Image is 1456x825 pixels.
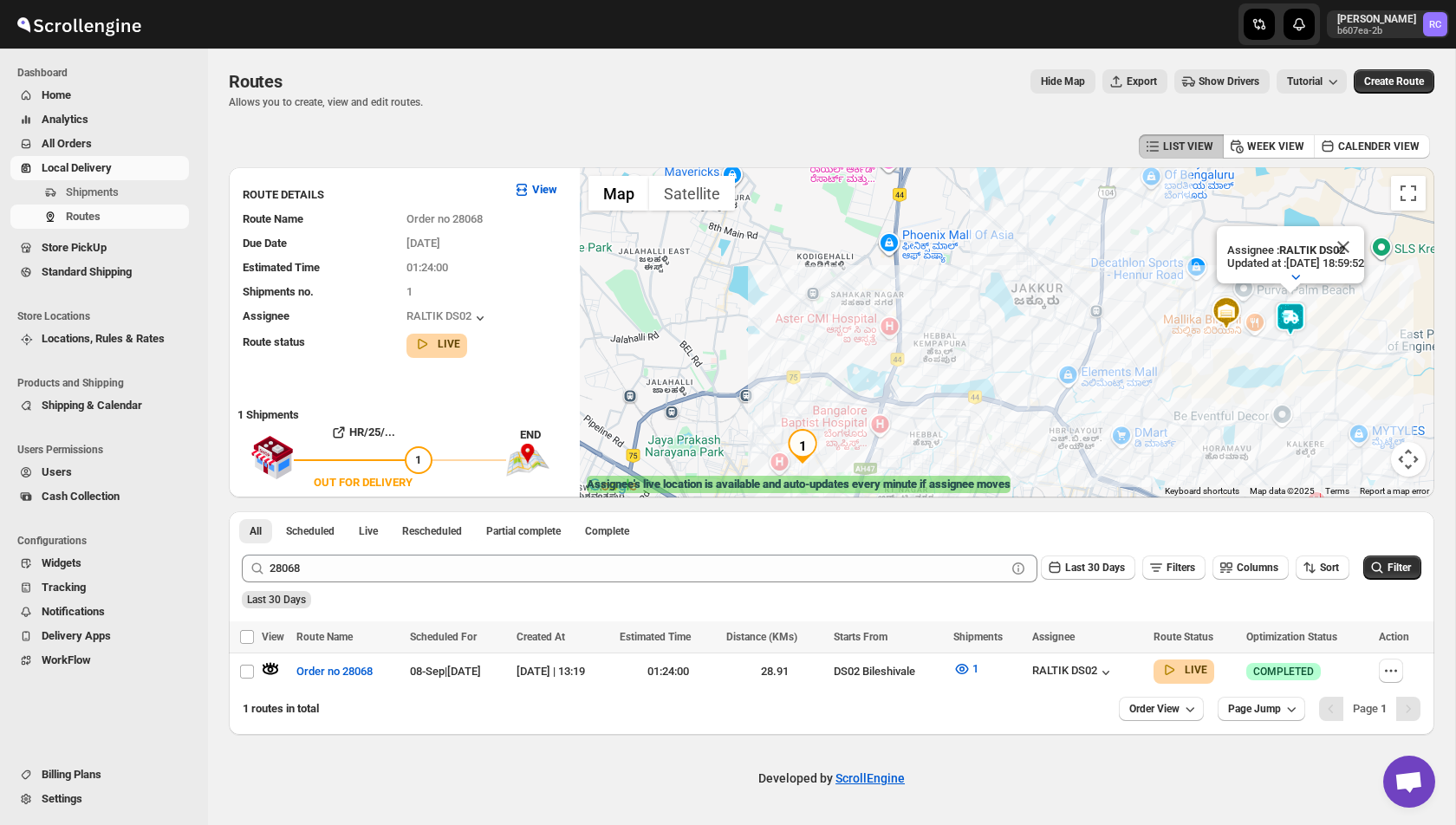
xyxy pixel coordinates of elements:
[413,335,460,353] button: LIVE
[758,770,905,787] p: Developed by
[10,624,189,648] button: Delivery Apps
[1041,75,1085,88] span: Hide Map
[406,261,448,274] span: 01:24:00
[588,176,649,211] button: Show street map
[1227,244,1364,257] p: Assignee :
[402,524,462,538] span: Rescheduled
[42,605,105,618] span: Notifications
[1154,631,1213,643] span: Route Status
[296,631,353,643] span: Route Name
[17,443,196,457] span: Users Permissions
[1287,75,1323,88] span: Tutorial
[486,524,561,538] span: Partial complete
[585,524,629,538] span: Complete
[42,88,71,101] span: Home
[10,107,189,132] button: Analytics
[296,663,373,680] span: Order no 28068
[1319,697,1420,721] nav: Pagination
[517,631,565,643] span: Created At
[239,519,272,543] button: All routes
[42,465,72,478] span: Users
[1223,134,1315,159] button: WEEK VIEW
[243,212,303,225] span: Route Name
[1218,697,1305,721] button: Page Jump
[10,484,189,509] button: Cash Collection
[620,631,691,643] span: Estimated Time
[262,631,284,643] span: View
[1429,19,1441,30] text: RC
[1364,75,1424,88] span: Create Route
[10,327,189,351] button: Locations, Rules & Rates
[250,424,294,491] img: shop.svg
[438,338,460,350] b: LIVE
[953,631,1003,643] span: Shipments
[1160,661,1207,679] button: LIVE
[726,631,797,643] span: Distance (KMs)
[229,71,283,92] span: Routes
[42,490,120,503] span: Cash Collection
[1250,486,1315,496] span: Map data ©2025
[42,161,112,174] span: Local Delivery
[1423,12,1447,36] span: Rahul Chopra
[415,453,421,466] span: 1
[243,261,320,274] span: Estimated Time
[1139,134,1224,159] button: LIST VIEW
[1212,555,1289,580] button: Columns
[17,66,196,80] span: Dashboard
[17,376,196,390] span: Products and Shipping
[243,702,319,715] span: 1 routes in total
[834,631,887,643] span: Starts From
[1163,140,1213,153] span: LIST VIEW
[10,132,189,156] button: All Orders
[42,113,88,126] span: Analytics
[503,176,568,204] button: View
[349,425,395,438] b: HR/25/...
[1119,697,1204,721] button: Order View
[1353,702,1387,715] span: Page
[1129,702,1180,716] span: Order View
[1337,12,1416,26] p: [PERSON_NAME]
[1065,562,1125,574] span: Last 30 Days
[726,663,822,680] div: 28.91
[620,663,716,680] div: 01:24:00
[1185,664,1207,676] b: LIVE
[1314,134,1430,159] button: CALENDER VIEW
[10,575,189,600] button: Tracking
[410,631,477,643] span: Scheduled For
[1354,69,1434,94] button: Create Route
[250,524,262,538] span: All
[1165,485,1239,497] button: Keyboard shortcuts
[42,792,82,805] span: Settings
[506,444,549,477] img: trip_end.png
[517,663,609,680] div: [DATE] | 13:19
[10,787,189,811] button: Settings
[584,475,641,497] a: Open this area in Google Maps (opens a new window)
[1032,664,1115,681] div: RALTIK DS02
[410,665,481,678] span: 08-Sep | [DATE]
[406,285,413,298] span: 1
[42,768,101,781] span: Billing Plans
[972,662,978,675] span: 1
[1247,140,1304,153] span: WEEK VIEW
[42,581,86,594] span: Tracking
[247,594,306,606] span: Last 30 Days
[314,474,413,491] div: OUT FOR DELIVERY
[294,419,432,446] button: HR/25/...
[1338,140,1420,153] span: CALENDER VIEW
[10,460,189,484] button: Users
[42,137,92,150] span: All Orders
[243,309,289,322] span: Assignee
[406,212,483,225] span: Order no 28068
[1032,631,1075,643] span: Assignee
[42,629,111,642] span: Delivery Apps
[584,475,641,497] img: Google
[1237,562,1278,574] span: Columns
[10,551,189,575] button: Widgets
[17,534,196,548] span: Configurations
[649,176,735,211] button: Show satellite imagery
[10,83,189,107] button: Home
[406,309,489,327] button: RALTIK DS02
[359,524,378,538] span: Live
[229,95,423,109] p: Allows you to create, view and edit routes.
